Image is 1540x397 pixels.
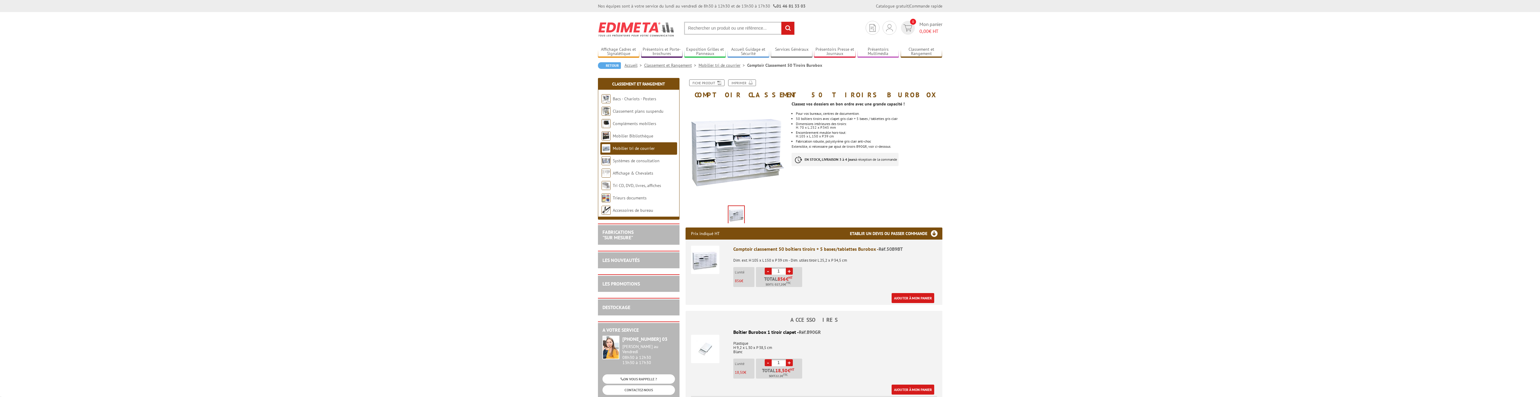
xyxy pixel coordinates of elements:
[747,62,822,68] li: Comptoir Classement 50 Tiroirs Burobox
[686,317,942,323] h4: ACCESSOIRES
[613,96,656,102] a: Bacs - Chariots - Posters
[775,374,781,379] span: 22.2
[602,131,611,140] img: Mobilier Bibliothèque
[777,276,786,281] span: 856
[602,281,640,287] a: LES PROMOTIONS
[733,254,937,263] p: Dim. ext. H 105 x L 150 x P 39 cm - Dim. utiles tiroir L 25,2 x P 34,5 cm
[728,79,756,86] a: Imprimer
[790,367,794,372] sup: HT
[769,374,788,379] span: Soit €
[598,47,640,57] a: Affichage Cadres et Signalétique
[641,47,683,57] a: Présentoirs et Porte-brochures
[613,133,653,139] a: Mobilier Bibliothèque
[613,195,647,201] a: Trieurs documents
[602,385,675,395] a: CONTACTEZ-NOUS
[613,208,653,213] a: Accessoires de bureau
[783,373,788,376] sup: TTC
[625,63,644,68] a: Accueil
[796,131,942,138] li: Encombrement meuble hors-tout: H.105 x L.150 x P.39 cm
[765,268,772,275] a: -
[602,156,611,165] img: Systèmes de consultation
[622,336,667,342] strong: [PHONE_NUMBER] 03
[870,24,876,32] img: devis rapide
[876,3,942,9] div: |
[892,385,934,395] a: Ajouter à mon panier
[792,153,899,166] p: à réception de la commande
[792,102,942,106] p: Classez vos dossiers en bon ordre avec une grande capacité !
[613,158,660,163] a: Systèmes de consultation
[602,206,611,215] img: Accessoires de bureau
[919,28,942,35] span: € HT
[796,112,942,115] li: Pour vos bureaux, centres de documention.
[775,368,794,373] span: €
[728,47,769,57] a: Accueil Guidage et Sécurité
[903,24,912,31] img: devis rapide
[684,22,795,35] input: Rechercher un produit ou une référence...
[613,146,655,151] a: Mobilier tri de courrier
[775,368,788,373] span: 18,50
[805,157,855,162] strong: EN STOCK, LIVRAISON 3 à 4 jours
[757,276,802,287] p: Total
[901,47,942,57] a: Classement et Rangement
[892,293,934,303] a: Ajouter à mon panier
[622,344,675,365] div: 08h30 à 12h30 13h30 à 17h30
[602,169,611,178] img: Affichage & Chevalets
[686,102,787,203] img: comptoirs_classement_50b9bt.jpg
[691,337,937,354] p: Plastique H 9,2 x L 30 x P 38,5 cm Blanc
[598,62,621,69] a: Retour
[602,181,611,190] img: Tri CD, DVD, livres, affiches
[772,282,784,287] span: 1 027,20
[602,304,630,310] a: DESTOCKAGE
[786,281,791,285] sup: TTC
[735,370,754,375] p: €
[735,362,754,366] p: L'unité
[799,329,821,335] span: Réf.B90GR
[796,140,942,143] li: Fabrication robuste, polystyrène gris clair anti-choc
[691,329,937,336] div: Boîtier Burobox 1 tiroir clapet -
[735,270,754,274] p: L'unité
[919,28,929,34] span: 0,00
[771,47,812,57] a: Services Généraux
[691,246,719,274] img: Comptoir classement 50 boîtiers tiroirs + 5 bases/tablettes Burobox
[691,228,720,240] p: Prix indiqué HT
[919,21,942,35] span: Mon panier
[765,359,772,366] a: -
[602,257,640,263] a: LES NOUVEAUTÉS
[728,206,744,225] img: comptoirs_classement_50b9bt.jpg
[781,22,794,35] input: rechercher
[602,374,675,384] a: ON VOUS RAPPELLE ?
[773,3,806,9] strong: 01 46 81 33 03
[757,368,802,379] p: Total
[613,183,661,188] a: Tri CD, DVD, livres, affiches
[857,47,899,57] a: Présentoirs Multimédia
[792,98,947,172] div: Extensible, si nécessaire par ajout de tiroirs B90GR, voir ci-dessous.
[735,370,744,375] span: 18,50
[910,19,916,25] span: 0
[644,63,699,68] a: Classement et Rangement
[786,268,793,275] a: +
[879,246,903,252] span: Réf.50B9BT
[598,3,806,9] div: Nos équipes sont à votre service du lundi au vendredi de 8h30 à 12h30 et de 13h30 à 17h30
[622,344,675,354] div: [PERSON_NAME] au Vendredi
[899,21,942,35] a: devis rapide 0 Mon panier 0,00€ HT
[909,3,942,9] a: Commande rapide
[598,18,675,40] img: Edimeta
[689,79,725,86] a: Fiche produit
[602,144,611,153] img: Mobilier tri de courrier
[814,47,856,57] a: Présentoirs Presse et Journaux
[602,193,611,202] img: Trieurs documents
[735,278,741,283] span: 856
[850,228,942,240] h3: Etablir un devis ou passer commande
[786,276,789,281] span: €
[796,122,942,129] p: Dimensions intérieures des tiroirs: H. 70 x L.252 x P.345 mm
[766,282,791,287] span: Soit €
[876,3,909,9] a: Catalogue gratuit
[602,336,619,359] img: widget-service.jpg
[733,246,937,253] div: Comptoir classement 50 boîtiers tiroirs + 5 bases/tablettes Burobox -
[602,229,634,240] a: FABRICATIONS"Sur Mesure"
[613,121,656,126] a: Compléments mobiliers
[789,276,793,280] sup: HT
[602,119,611,128] img: Compléments mobiliers
[691,335,719,363] img: Boîtier Burobox 1 tiroir clapet
[602,107,611,116] img: Classement plans suspendu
